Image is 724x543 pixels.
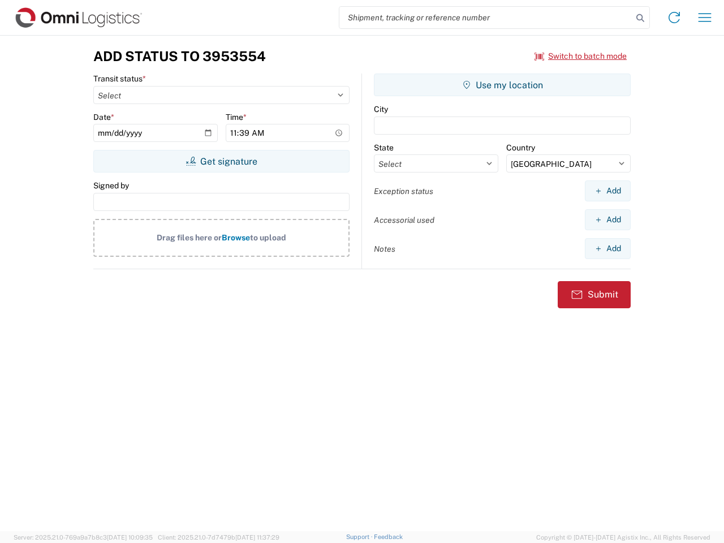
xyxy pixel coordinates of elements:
input: Shipment, tracking or reference number [339,7,632,28]
button: Get signature [93,150,350,173]
span: [DATE] 11:37:29 [235,534,279,541]
button: Add [585,180,631,201]
button: Add [585,238,631,259]
label: Country [506,143,535,153]
button: Use my location [374,74,631,96]
span: Browse [222,233,250,242]
label: Signed by [93,180,129,191]
label: Date [93,112,114,122]
label: Transit status [93,74,146,84]
span: Server: 2025.21.0-769a9a7b8c3 [14,534,153,541]
label: Accessorial used [374,215,434,225]
label: City [374,104,388,114]
span: Drag files here or [157,233,222,242]
button: Submit [558,281,631,308]
h3: Add Status to 3953554 [93,48,266,64]
button: Switch to batch mode [535,47,627,66]
span: to upload [250,233,286,242]
button: Add [585,209,631,230]
label: Notes [374,244,395,254]
span: Client: 2025.21.0-7d7479b [158,534,279,541]
label: Time [226,112,247,122]
a: Feedback [374,533,403,540]
label: State [374,143,394,153]
a: Support [346,533,374,540]
span: Copyright © [DATE]-[DATE] Agistix Inc., All Rights Reserved [536,532,710,542]
label: Exception status [374,186,433,196]
span: [DATE] 10:09:35 [107,534,153,541]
